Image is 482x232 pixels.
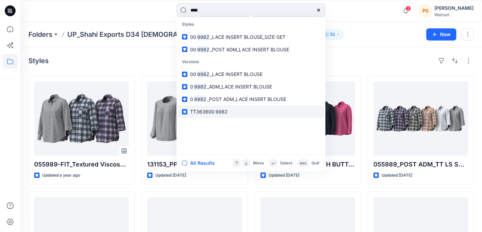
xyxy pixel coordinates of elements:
[193,95,207,103] mark: 9982
[190,96,193,102] span: 0
[207,96,286,102] span: _POST ADM_LACE INSERT BLOUSE
[190,34,196,40] span: 00
[426,28,456,41] button: New
[419,5,432,17] div: PS
[178,68,324,80] a: 009982_LACE INSERT BLOUSE
[373,160,468,169] p: 055989_POST ADM_TT LS SOFT SHIRTS
[280,160,292,167] p: Select
[190,47,196,52] span: 00
[178,43,324,56] a: 009982_POST ADM_LACE INSERT BLOUSE
[196,33,210,41] mark: 9982
[434,4,474,12] div: [PERSON_NAME]
[178,93,324,105] a: 09982_POST ADM_LACE INSERT BLOUSE
[190,84,193,89] span: 0
[178,31,324,43] a: 009982_LACE INSERT BLOUSE_SIZE-SET
[34,81,129,156] a: 055989-FIT_Textured Viscose_TT LS SOFT SHIRTS
[28,57,49,65] h4: Styles
[210,71,262,77] span: _LACE INSERT BLOUSE
[269,172,299,179] p: Updated [DATE]
[210,34,285,40] span: _LACE INSERT BLOUSE_SIZE-SET
[42,172,80,179] p: Updated a year ago
[322,30,343,39] button: 52
[330,31,335,38] p: 52
[210,47,289,52] span: _POST ADM_LACE INSERT BLOUSE
[178,80,324,93] a: 09982_ADM_LACE INSERT BLOUSE
[406,6,411,11] span: 3
[373,81,468,156] a: 055989_POST ADM_TT LS SOFT SHIRTS
[178,56,324,68] p: Versions
[196,70,210,78] mark: 9982
[147,160,242,169] p: 131153_PP_SMOCKED YOKE TOP
[434,12,474,17] div: Walmart
[190,109,214,114] span: TT363600
[207,84,272,89] span: _ADM_LACE INSERT BLOUSE
[253,160,264,167] p: Move
[178,18,324,31] p: Styles
[178,105,324,118] a: TT3636009982
[190,71,196,77] span: 00
[147,81,242,156] a: 131153_PP_SMOCKED YOKE TOP
[312,160,319,167] p: Quit
[28,30,52,39] a: Folders
[300,160,307,167] p: esc
[196,46,210,53] mark: 9982
[214,108,228,115] mark: 9982
[155,172,186,179] p: Updated [DATE]
[382,172,412,179] p: Updated [DATE]
[193,83,207,91] mark: 9982
[34,160,129,169] p: 055989-FIT_Textured Viscose_TT LS SOFT SHIRTS
[67,30,198,39] a: UP_Shahi Exports D34 [DEMOGRAPHIC_DATA] Tops
[182,159,219,167] button: All Results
